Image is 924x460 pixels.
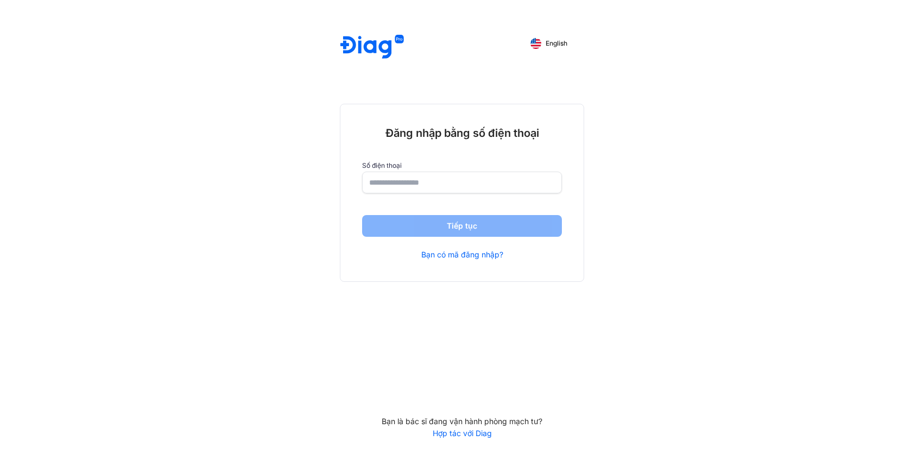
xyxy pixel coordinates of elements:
[340,429,584,438] a: Hợp tác với Diag
[340,35,404,60] img: logo
[362,126,562,140] div: Đăng nhập bằng số điện thoại
[362,162,562,169] label: Số điện thoại
[530,38,541,49] img: English
[340,417,584,426] div: Bạn là bác sĩ đang vận hành phòng mạch tư?
[523,35,575,52] button: English
[421,250,503,260] a: Bạn có mã đăng nhập?
[362,215,562,237] button: Tiếp tục
[546,40,567,47] span: English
